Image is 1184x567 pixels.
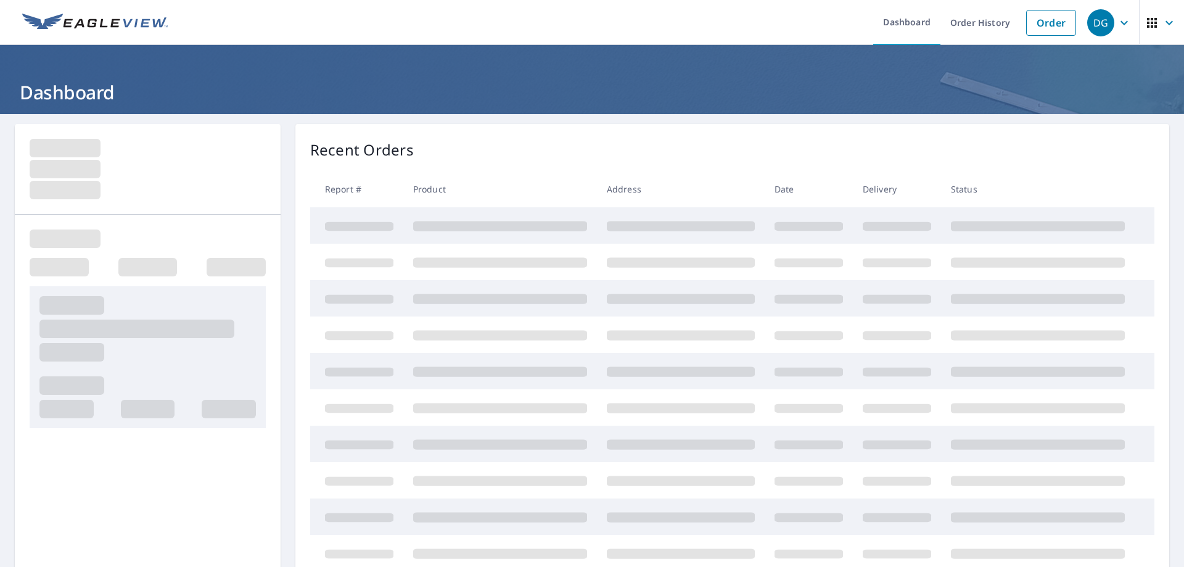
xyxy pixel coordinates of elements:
th: Status [941,171,1135,207]
th: Delivery [853,171,941,207]
p: Recent Orders [310,139,414,161]
th: Product [403,171,597,207]
div: DG [1087,9,1114,36]
th: Date [765,171,853,207]
img: EV Logo [22,14,168,32]
th: Address [597,171,765,207]
a: Order [1026,10,1076,36]
th: Report # [310,171,403,207]
h1: Dashboard [15,80,1169,105]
